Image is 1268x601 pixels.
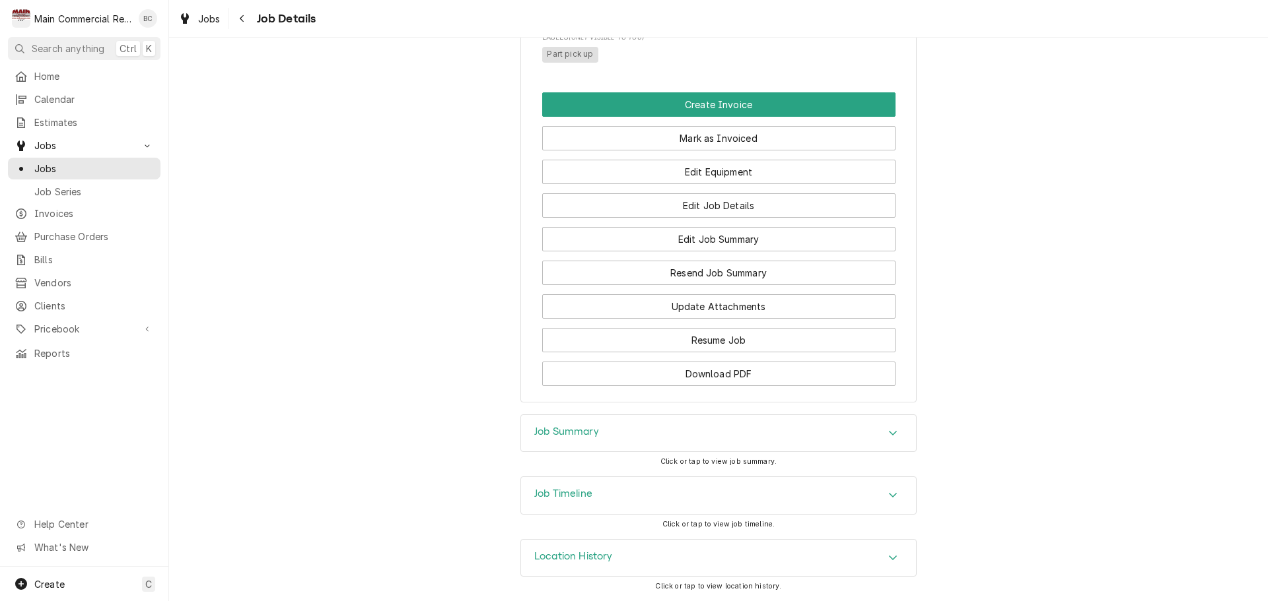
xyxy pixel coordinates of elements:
button: Mark as Invoiced [542,126,896,150]
a: Jobs [8,158,160,179]
span: Vendors [34,276,154,290]
button: Accordion Details Expand Trigger [521,415,916,452]
a: Calendar [8,88,160,110]
span: Job Details [253,10,316,28]
a: Clients [8,295,160,317]
div: Accordion Header [521,415,916,452]
button: Navigate back [232,8,253,29]
button: Accordion Details Expand Trigger [521,540,916,577]
span: Reports [34,346,154,360]
span: Jobs [34,139,134,152]
div: M [12,9,30,28]
div: Button Group Row [542,184,896,218]
button: Download PDF [542,362,896,386]
a: Estimates [8,111,160,133]
h3: Location History [534,550,613,563]
div: Main Commercial Refrigeration Service's Avatar [12,9,30,28]
div: Button Group Row [542,319,896,352]
div: Button Group Row [542,117,896,150]
span: Clients [34,299,154,313]
span: [object Object] [542,45,896,65]
h3: Job Timeline [534,488,592,500]
div: Button Group Row [542,92,896,117]
div: Job Timeline [520,476,917,515]
div: Location History [520,539,917,577]
a: Reports [8,342,160,364]
span: K [146,42,152,55]
div: Bookkeeper Main Commercial's Avatar [139,9,157,28]
span: What's New [34,540,153,554]
span: Click or tap to view location history. [655,582,781,590]
div: BC [139,9,157,28]
div: Button Group Row [542,218,896,251]
span: Estimates [34,115,154,129]
button: Accordion Details Expand Trigger [521,477,916,514]
div: Accordion Header [521,477,916,514]
span: Job Series [34,185,154,199]
span: Home [34,69,154,83]
span: Click or tap to view job timeline. [662,520,775,528]
span: Bills [34,253,154,267]
div: Main Commercial Refrigeration Service [34,12,131,26]
div: Job Summary [520,414,917,453]
button: Resume Job [542,328,896,352]
span: Jobs [198,12,221,26]
span: Pricebook [34,322,134,336]
div: Button Group [542,92,896,386]
button: Resend Job Summary [542,261,896,285]
span: Purchase Orders [34,230,154,243]
span: Create [34,579,65,590]
a: Invoices [8,203,160,224]
a: Bills [8,249,160,270]
a: Go to Help Center [8,513,160,535]
button: Edit Job Summary [542,227,896,251]
button: Create Invoice [542,92,896,117]
a: Go to What's New [8,536,160,558]
a: Home [8,65,160,87]
span: Ctrl [120,42,137,55]
div: Button Group Row [542,150,896,184]
h3: Job Summary [534,426,599,438]
a: Go to Pricebook [8,318,160,340]
button: Search anythingCtrlK [8,37,160,60]
span: Invoices [34,206,154,220]
div: Button Group Row [542,285,896,319]
a: Job Series [8,181,160,203]
span: Click or tap to view job summary. [660,457,777,466]
div: [object Object] [542,32,896,65]
button: Edit Job Details [542,193,896,218]
span: Calendar [34,92,154,106]
span: C [145,577,152,591]
div: Accordion Header [521,540,916,577]
a: Jobs [173,8,226,30]
a: Vendors [8,272,160,294]
button: Update Attachments [542,294,896,319]
button: Edit Equipment [542,160,896,184]
span: Part pick up [542,47,599,63]
span: Help Center [34,517,153,531]
span: Search anything [32,42,104,55]
span: (Only Visible to You) [569,34,643,41]
a: Go to Jobs [8,135,160,156]
div: Button Group Row [542,251,896,285]
a: Purchase Orders [8,226,160,247]
div: Button Group Row [542,352,896,386]
span: Jobs [34,162,154,175]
